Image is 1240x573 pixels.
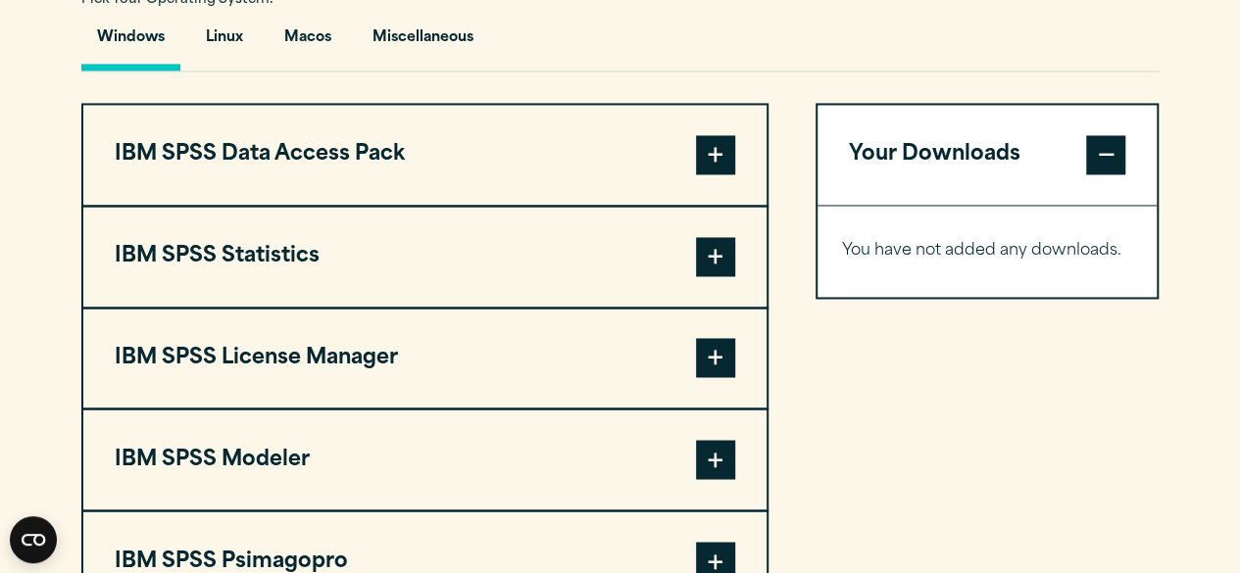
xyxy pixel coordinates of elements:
button: IBM SPSS Modeler [83,409,767,509]
button: IBM SPSS Statistics [83,207,767,307]
button: Miscellaneous [357,15,489,71]
p: You have not added any downloads. [842,237,1133,265]
button: IBM SPSS License Manager [83,309,767,408]
button: Linux [190,15,259,71]
button: Open CMP widget [10,516,57,563]
button: Your Downloads [818,105,1158,205]
button: Windows [81,15,180,71]
div: Your Downloads [818,205,1158,297]
button: IBM SPSS Data Access Pack [83,105,767,205]
button: Macos [269,15,347,71]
